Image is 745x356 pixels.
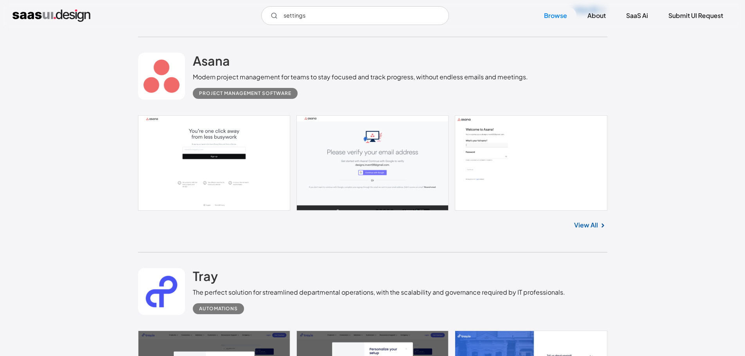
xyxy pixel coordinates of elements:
div: Project Management Software [199,89,291,98]
div: The perfect solution for streamlined departmental operations, with the scalability and governance... [193,288,565,297]
a: home [13,9,90,22]
a: Browse [535,7,576,24]
a: About [578,7,615,24]
a: SaaS Ai [617,7,657,24]
a: Submit UI Request [659,7,732,24]
div: Automations [199,304,238,313]
a: View All [574,220,598,230]
h2: Tray [193,268,218,284]
a: Tray [193,268,218,288]
h2: Asana [193,53,230,68]
div: Modern project management for teams to stay focused and track progress, without endless emails an... [193,72,528,82]
a: Asana [193,53,230,72]
input: Search UI designs you're looking for... [261,6,449,25]
form: Email Form [261,6,449,25]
